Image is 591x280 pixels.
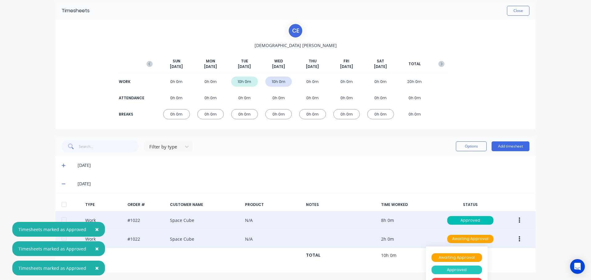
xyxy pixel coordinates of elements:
[432,253,482,262] div: Awaiting Approval
[447,235,493,243] div: Awaiting Approval
[231,109,258,119] div: 0h 0m
[274,58,283,64] span: WED
[288,23,303,38] div: C E
[89,222,105,237] button: Close
[265,77,292,87] div: 10h 0m
[367,109,394,119] div: 0h 0m
[447,216,493,225] div: Approved
[272,64,285,69] span: [DATE]
[78,180,529,187] div: [DATE]
[62,7,90,14] div: Timesheets
[306,202,376,207] div: NOTES
[265,93,292,103] div: 0h 0m
[119,79,143,85] div: WORK
[163,77,190,87] div: 0h 0m
[333,93,360,103] div: 0h 0m
[367,93,394,103] div: 0h 0m
[442,202,498,207] div: STATUS
[79,140,139,152] input: Search...
[163,109,190,119] div: 0h 0m
[265,109,292,119] div: 0h 0m
[401,109,428,119] div: 0h 0m
[299,109,326,119] div: 0h 0m
[340,64,353,69] span: [DATE]
[18,246,86,252] div: Timesheets marked as Approved
[401,93,428,103] div: 0h 0m
[78,162,529,169] div: [DATE]
[245,202,301,207] div: PRODUCT
[119,95,143,101] div: ATTENDANCE
[173,58,180,64] span: SUN
[507,6,529,16] button: Close
[170,202,240,207] div: CUSTOMER NAME
[367,77,394,87] div: 0h 0m
[401,77,428,87] div: 20h 0m
[381,202,437,207] div: TIME WORKED
[95,244,99,253] span: ×
[432,266,482,274] div: Approved
[456,141,487,151] button: Options
[299,77,326,87] div: 0h 0m
[333,109,360,119] div: 0h 0m
[197,93,224,103] div: 0h 0m
[18,226,86,233] div: Timesheets marked as Approved
[570,259,585,274] div: Open Intercom Messenger
[119,112,143,117] div: BREAKS
[89,261,105,275] button: Close
[231,77,258,87] div: 10h 0m
[170,64,183,69] span: [DATE]
[206,58,215,64] span: MON
[95,264,99,272] span: ×
[197,109,224,119] div: 0h 0m
[299,93,326,103] div: 0h 0m
[309,58,316,64] span: THU
[408,61,421,67] span: TOTAL
[163,93,190,103] div: 0h 0m
[333,77,360,87] div: 0h 0m
[374,64,387,69] span: [DATE]
[231,93,258,103] div: 0h 0m
[377,58,384,64] span: SAT
[85,202,123,207] div: TYPE
[197,77,224,87] div: 0h 0m
[204,64,217,69] span: [DATE]
[492,141,529,151] button: Add timesheet
[238,64,251,69] span: [DATE]
[18,265,86,271] div: Timesheets marked as Approved
[344,58,349,64] span: FRI
[95,225,99,234] span: ×
[127,202,165,207] div: ORDER #
[89,241,105,256] button: Close
[241,58,248,64] span: TUE
[255,42,337,49] span: [DEMOGRAPHIC_DATA] [PERSON_NAME]
[306,64,319,69] span: [DATE]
